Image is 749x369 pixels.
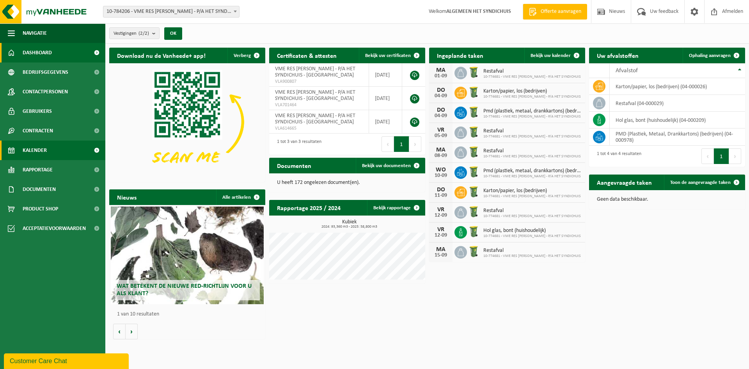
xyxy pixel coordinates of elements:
span: Bedrijfsgegevens [23,62,68,82]
span: Vestigingen [114,28,149,39]
td: PMD (Plastiek, Metaal, Drankkartons) (bedrijven) (04-000978) [610,128,745,146]
img: Download de VHEPlus App [109,63,265,180]
span: Product Shop [23,199,58,219]
span: 10-774681 - VME RES [PERSON_NAME] - P/A HET SYNDICHUIS [483,94,581,99]
td: hol glas, bont (huishoudelijk) (04-000209) [610,112,745,128]
span: VME RES [PERSON_NAME] - P/A HET SYNDICHUIS - [GEOGRAPHIC_DATA] [275,113,355,125]
img: WB-0240-HPE-GN-51 [467,245,480,258]
a: Wat betekent de nieuwe RED-richtlijn voor u als klant? [111,207,264,304]
span: 10-784206 - VME RES OSBORNE - P/A HET SYNDICHUIS - OOSTENDE [103,6,240,18]
img: WB-0240-HPE-GN-51 [467,165,480,178]
span: 10-774681 - VME RES [PERSON_NAME] - P/A HET SYNDICHUIS [483,154,581,159]
p: 1 van 10 resultaten [117,312,261,317]
h2: Nieuws [109,189,144,205]
div: VR [433,226,449,233]
div: 05-09 [433,133,449,139]
div: MA [433,246,449,253]
span: 10-784206 - VME RES OSBORNE - P/A HET SYNDICHUIS - OOSTENDE [103,6,239,17]
span: Navigatie [23,23,47,43]
a: Bekijk uw kalender [524,48,584,63]
span: Hol glas, bont (huishoudelijk) [483,228,581,234]
span: Dashboard [23,43,52,62]
img: WB-0240-HPE-GN-51 [467,185,480,198]
div: DO [433,87,449,93]
img: WB-0240-HPE-GN-51 [467,125,480,139]
strong: ALGEMEEN HET SYNDICHUIS [446,9,511,14]
span: Wat betekent de nieuwe RED-richtlijn voor u als klant? [117,283,252,297]
button: Vestigingen(2/2) [109,27,160,39]
span: VLA701464 [275,102,363,108]
div: 04-09 [433,93,449,99]
span: Restafval [483,208,581,214]
span: 10-774681 - VME RES [PERSON_NAME] - P/A HET SYNDICHUIS [483,194,581,199]
span: 10-774681 - VME RES [PERSON_NAME] - P/A HET SYNDICHUIS [483,114,581,119]
span: Restafval [483,68,581,75]
span: Bekijk uw documenten [362,163,411,168]
span: Documenten [23,180,56,199]
img: WB-0240-HPE-GN-51 [467,145,480,159]
span: Acceptatievoorwaarden [23,219,86,238]
span: 10-774681 - VME RES [PERSON_NAME] - P/A HET SYNDICHUIS [483,214,581,219]
div: 12-09 [433,233,449,238]
button: 1 [394,136,409,152]
iframe: chat widget [4,352,130,369]
span: Restafval [483,148,581,154]
span: VLA900807 [275,78,363,85]
h2: Ingeplande taken [429,48,491,63]
span: Rapportage [23,160,53,180]
span: Toon de aangevraagde taken [670,180,731,185]
div: 10-09 [433,173,449,178]
td: [DATE] [369,63,402,87]
img: WB-0240-HPE-GN-51 [467,66,480,79]
span: Pmd (plastiek, metaal, drankkartons) (bedrijven) [483,108,581,114]
span: Ophaling aanvragen [689,53,731,58]
h2: Certificaten & attesten [269,48,344,63]
img: WB-0240-HPE-GN-51 [467,105,480,119]
div: VR [433,127,449,133]
span: Offerte aanvragen [539,8,583,16]
span: Contactpersonen [23,82,68,102]
h3: Kubiek [273,219,425,229]
div: VR [433,207,449,213]
img: WB-0240-HPE-GN-51 [467,205,480,218]
img: WB-0240-HPE-GN-50 [467,225,480,238]
div: MA [433,67,449,73]
a: Bekijk uw certificaten [359,48,424,63]
p: Geen data beschikbaar. [597,197,737,202]
a: Ophaling aanvragen [683,48,744,63]
div: DO [433,107,449,113]
a: Bekijk uw documenten [356,158,424,173]
span: VME RES [PERSON_NAME] - P/A HET SYNDICHUIS - [GEOGRAPHIC_DATA] [275,66,355,78]
button: Volgende [126,324,138,339]
h2: Uw afvalstoffen [589,48,646,63]
div: WO [433,167,449,173]
a: Toon de aangevraagde taken [664,175,744,190]
button: 1 [714,148,729,164]
span: Contracten [23,121,53,141]
span: Karton/papier, los (bedrijven) [483,88,581,94]
div: 08-09 [433,153,449,159]
span: VLA614665 [275,125,363,132]
div: 04-09 [433,113,449,119]
td: [DATE] [369,87,402,110]
span: Kalender [23,141,47,160]
td: karton/papier, los (bedrijven) (04-000026) [610,78,745,95]
span: Gebruikers [23,102,52,121]
p: U heeft 172 ongelezen document(en). [277,180,417,185]
button: OK [164,27,182,40]
span: 10-774681 - VME RES [PERSON_NAME] - P/A HET SYNDICHUIS [483,234,581,239]
div: 15-09 [433,253,449,258]
a: Bekijk rapportage [367,200,424,216]
div: DO [433,187,449,193]
span: Bekijk uw certificaten [365,53,411,58]
span: Karton/papier, los (bedrijven) [483,188,581,194]
h2: Download nu de Vanheede+ app! [109,48,213,63]
button: Previous [382,136,394,152]
td: [DATE] [369,110,402,134]
a: Offerte aanvragen [523,4,587,20]
button: Previous [701,148,714,164]
span: Pmd (plastiek, metaal, drankkartons) (bedrijven) [483,168,581,174]
button: Next [409,136,421,152]
div: MA [433,147,449,153]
